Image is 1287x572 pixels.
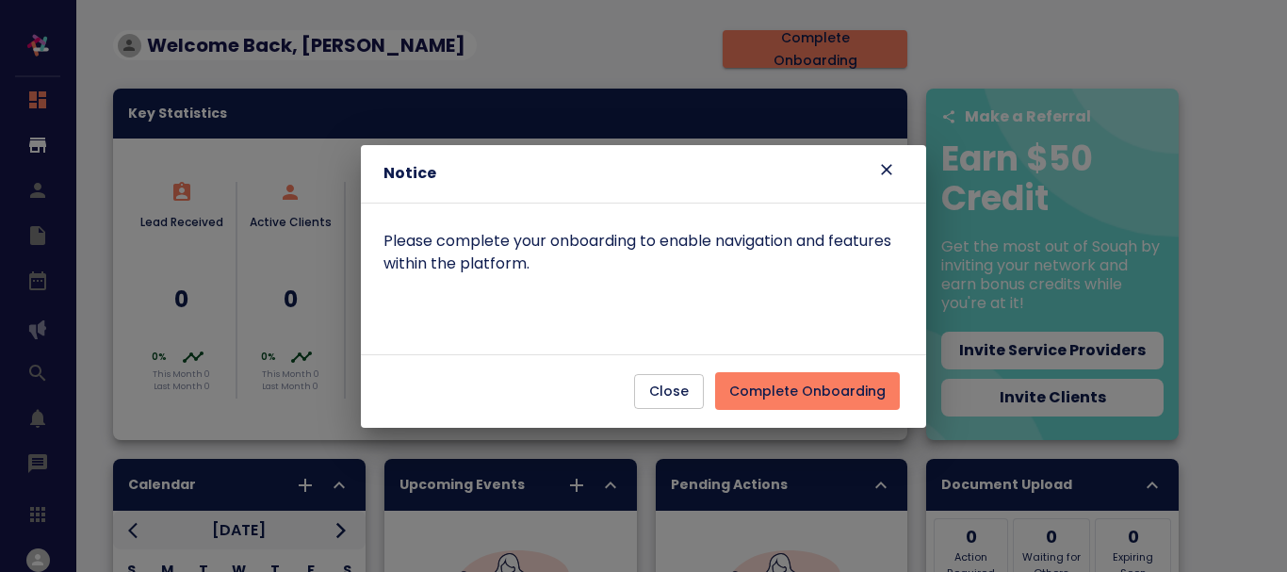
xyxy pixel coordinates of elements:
[634,374,704,409] button: Close
[383,160,730,187] h6: Notice
[715,372,900,410] button: Complete Onboarding
[649,380,689,403] span: Close
[383,230,904,275] p: Please complete your onboarding to enable navigation and features within the platform.
[729,380,886,403] span: Complete Onboarding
